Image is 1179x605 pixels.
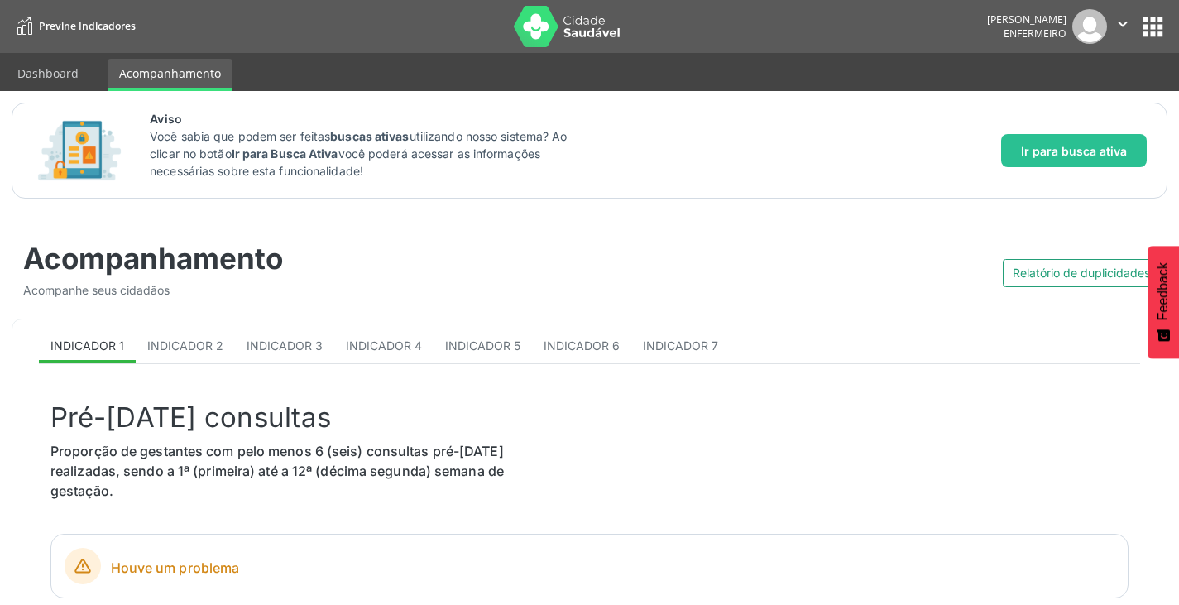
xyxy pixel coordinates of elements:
[1072,9,1107,44] img: img
[1004,26,1066,41] span: Enfermeiro
[50,401,331,434] span: Pré-[DATE] consultas
[39,19,136,33] span: Previne Indicadores
[108,59,232,91] a: Acompanhamento
[643,339,718,353] span: Indicador 7
[1148,246,1179,358] button: Feedback - Mostrar pesquisa
[1021,142,1127,160] span: Ir para busca ativa
[330,129,409,143] strong: buscas ativas
[1138,12,1167,41] button: apps
[23,281,578,299] div: Acompanhe seus cidadãos
[150,127,587,180] p: Você sabia que podem ser feitas utilizando nosso sistema? Ao clicar no botão você poderá acessar ...
[1156,262,1171,320] span: Feedback
[346,339,422,353] span: Indicador 4
[111,558,1114,578] span: Houve um problema
[232,146,338,161] strong: Ir para Busca Ativa
[50,443,504,499] span: Proporção de gestantes com pelo menos 6 (seis) consultas pré-[DATE] realizadas, sendo a 1ª (prime...
[247,339,323,353] span: Indicador 3
[6,59,90,88] a: Dashboard
[147,339,223,353] span: Indicador 2
[32,113,127,188] img: Imagem de CalloutCard
[150,110,587,127] span: Aviso
[544,339,620,353] span: Indicador 6
[445,339,520,353] span: Indicador 5
[1114,15,1132,33] i: 
[23,241,578,276] div: Acompanhamento
[1013,264,1150,281] span: Relatório de duplicidades
[987,12,1066,26] div: [PERSON_NAME]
